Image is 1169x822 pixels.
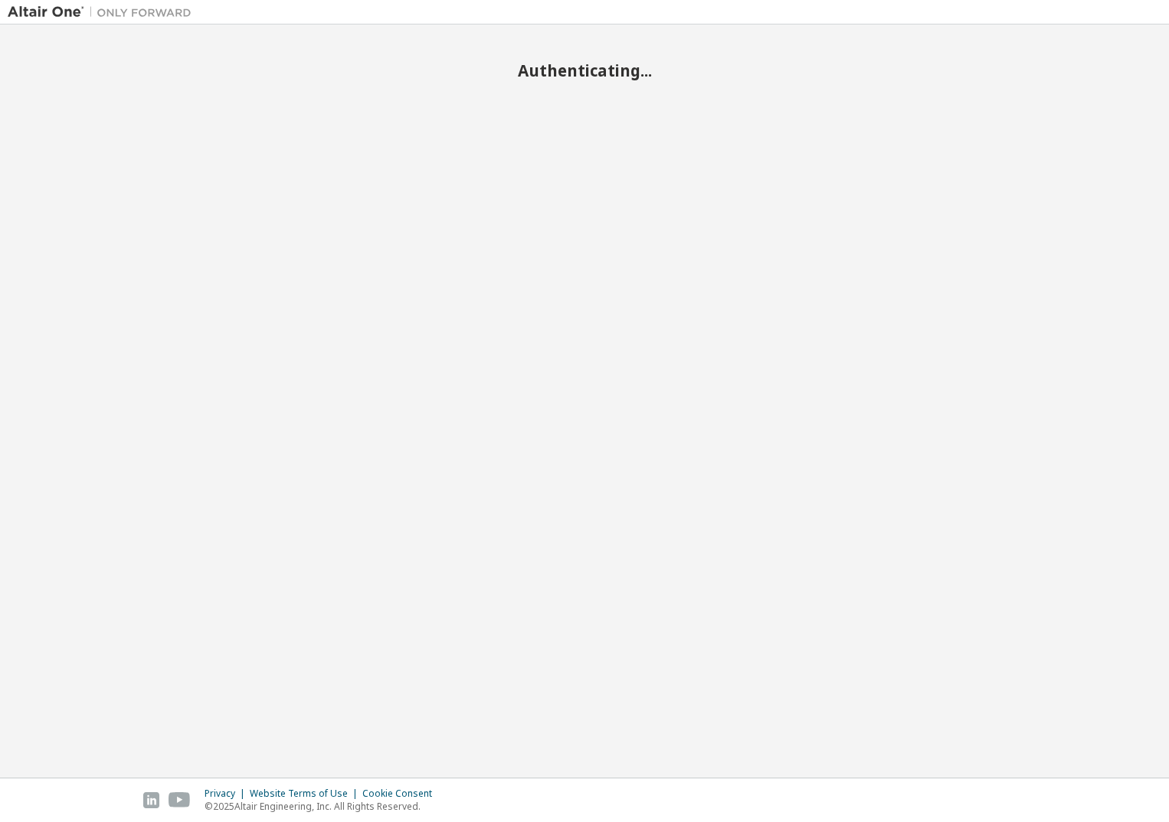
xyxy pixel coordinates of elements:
[205,788,250,800] div: Privacy
[143,792,159,808] img: linkedin.svg
[169,792,191,808] img: youtube.svg
[362,788,441,800] div: Cookie Consent
[205,800,441,813] p: © 2025 Altair Engineering, Inc. All Rights Reserved.
[250,788,362,800] div: Website Terms of Use
[8,60,1161,80] h2: Authenticating...
[8,5,199,20] img: Altair One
